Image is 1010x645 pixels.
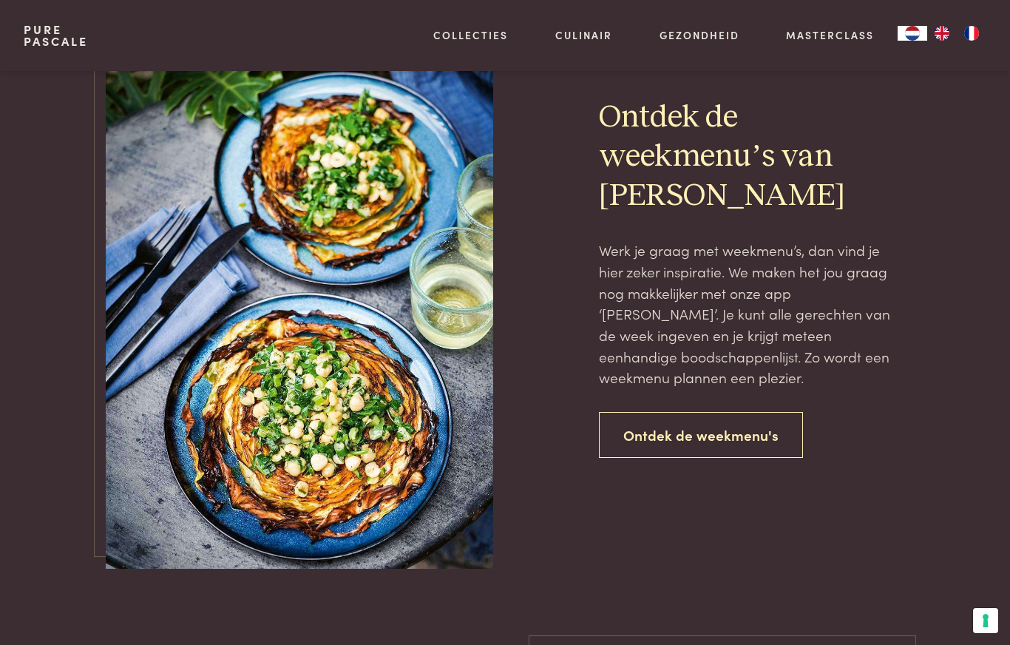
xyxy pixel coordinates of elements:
p: Werk je graag met weekmenu’s, dan vind je hier zeker inspiratie. We maken het jou graag nog makke... [599,240,904,388]
a: Collecties [433,27,508,43]
a: NL [898,26,927,41]
a: PurePascale [24,24,88,47]
button: Uw voorkeuren voor toestemming voor trackingtechnologieën [973,608,998,633]
ul: Language list [927,26,986,41]
a: Culinair [555,27,612,43]
a: Gezondheid [660,27,739,43]
aside: Language selected: Nederlands [898,26,986,41]
a: Ontdek de weekmenu's [599,412,803,459]
div: Language [898,26,927,41]
a: Masterclass [786,27,874,43]
a: EN [927,26,957,41]
h2: Ontdek de weekmenu’s van [PERSON_NAME] [599,98,904,216]
a: FR [957,26,986,41]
